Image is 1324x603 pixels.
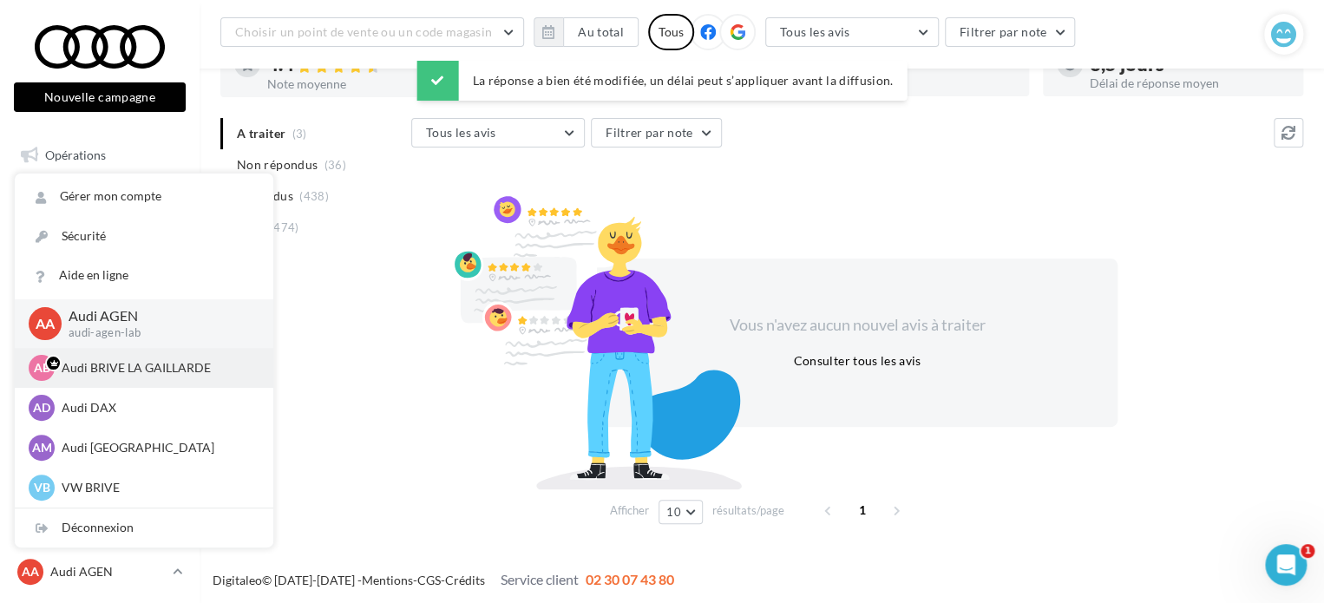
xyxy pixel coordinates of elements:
p: Audi BRIVE LA GAILLARDE [62,359,252,377]
button: 10 [659,500,703,524]
a: Mentions [362,573,413,587]
button: Nouvelle campagne [14,82,186,112]
p: Audi DAX [62,399,252,416]
span: 1 [849,496,876,524]
span: © [DATE]-[DATE] - - - [213,573,674,587]
a: Visibilité en ligne [10,225,189,261]
p: Audi [GEOGRAPHIC_DATA] [62,439,252,456]
button: Tous les avis [765,17,939,47]
span: (474) [270,220,299,234]
a: PLV et print personnalisable [10,354,189,405]
span: AB [34,359,50,377]
span: Choisir un point de vente ou un code magasin [235,24,492,39]
p: Audi AGEN [69,306,246,326]
a: Campagnes [10,268,189,305]
span: Service client [501,571,579,587]
span: Opérations [45,147,106,162]
span: AM [32,439,52,456]
a: Aide en ligne [15,256,273,295]
a: Opérations [10,137,189,174]
p: VW BRIVE [62,479,252,496]
button: Tous les avis [411,118,585,147]
span: AA [22,563,39,580]
span: résultats/page [712,502,784,519]
span: 02 30 07 43 80 [586,571,674,587]
span: 1 [1301,544,1314,558]
span: Tous les avis [780,24,850,39]
div: 3,5 jours [1090,55,1289,74]
button: Choisir un point de vente ou un code magasin [220,17,524,47]
button: Filtrer par note [591,118,722,147]
span: VB [34,479,50,496]
span: (36) [324,158,346,172]
p: Audi AGEN [50,563,166,580]
a: Crédits [445,573,485,587]
a: Boîte de réception [10,180,189,218]
div: 4.4 [267,55,467,75]
div: Note moyenne [267,78,467,90]
span: Non répondus [237,156,318,174]
span: (438) [299,189,329,203]
div: Tous [648,14,694,50]
div: La réponse a bien été modifiée, un délai peut s’appliquer avant la diffusion. [417,61,908,101]
button: Au total [534,17,639,47]
button: Au total [563,17,639,47]
div: Taux de réponse [816,77,1015,89]
div: Délai de réponse moyen [1090,77,1289,89]
a: AA Audi AGEN [14,555,186,588]
div: Vous n'avez aucun nouvel avis à traiter [708,314,1006,337]
a: Digitaleo [213,573,262,587]
a: Médiathèque [10,311,189,348]
span: AA [36,313,55,333]
span: Tous les avis [426,125,496,140]
iframe: Intercom live chat [1265,544,1307,586]
a: CGS [417,573,441,587]
span: AD [33,399,50,416]
p: audi-agen-lab [69,325,246,341]
a: Sécurité [15,217,273,256]
a: Gérer mon compte [15,177,273,216]
span: 10 [666,505,681,519]
button: Consulter tous les avis [786,351,927,371]
button: Filtrer par note [945,17,1076,47]
span: Afficher [610,502,649,519]
div: Déconnexion [15,508,273,547]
